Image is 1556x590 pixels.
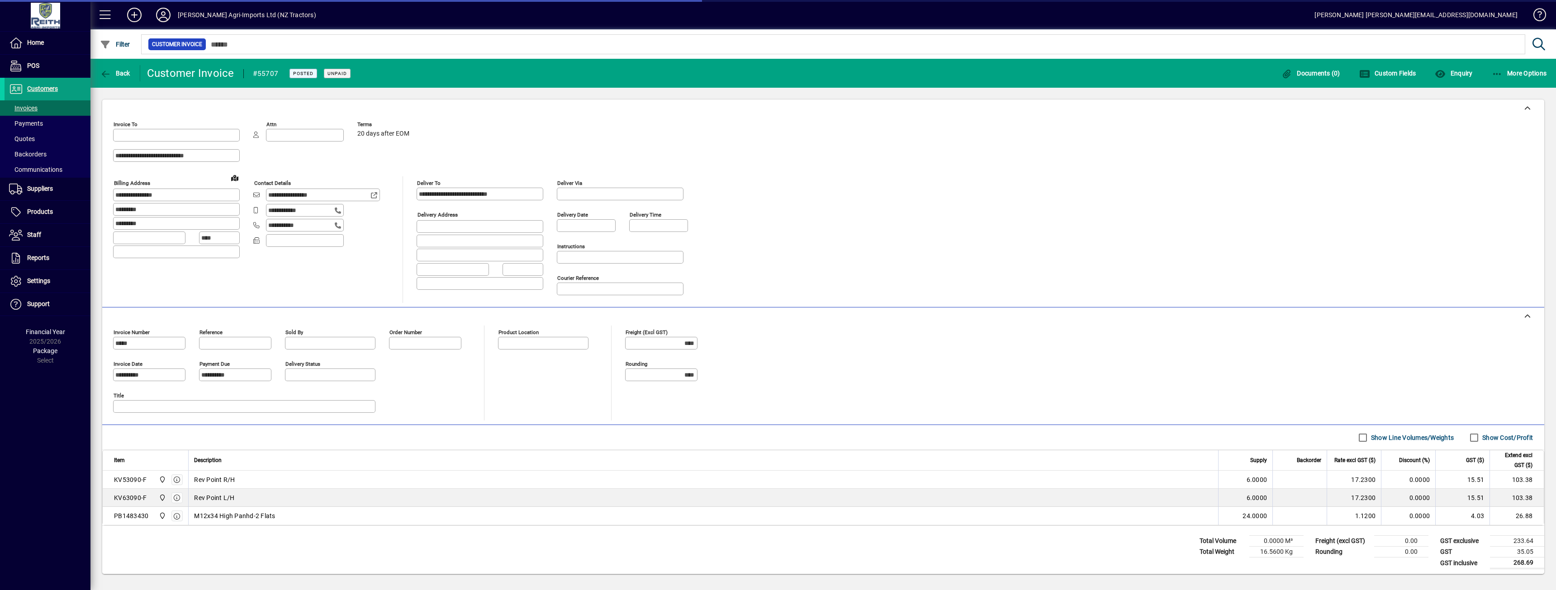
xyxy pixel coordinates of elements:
[5,100,90,116] a: Invoices
[1490,547,1544,557] td: 35.05
[199,361,230,367] mat-label: Payment due
[557,212,588,218] mat-label: Delivery date
[228,170,242,185] a: View on map
[1435,507,1490,525] td: 4.03
[1381,507,1435,525] td: 0.0000
[5,224,90,246] a: Staff
[1243,511,1267,520] span: 24.0000
[1314,8,1518,22] div: [PERSON_NAME] [PERSON_NAME][EMAIL_ADDRESS][DOMAIN_NAME]
[1495,450,1532,470] span: Extend excl GST ($)
[1436,547,1490,557] td: GST
[1436,557,1490,569] td: GST inclusive
[5,201,90,223] a: Products
[1249,536,1304,547] td: 0.0000 M³
[1195,536,1249,547] td: Total Volume
[27,208,53,215] span: Products
[157,511,167,521] span: Ashburton
[1195,547,1249,557] td: Total Weight
[1357,65,1418,81] button: Custom Fields
[266,121,276,127] mat-label: Attn
[357,130,409,137] span: 20 days after EOM
[1247,493,1267,502] span: 6.0000
[1492,70,1547,77] span: More Options
[1311,547,1374,557] td: Rounding
[1249,547,1304,557] td: 16.5600 Kg
[5,247,90,269] a: Reports
[1333,493,1376,502] div: 17.2300
[5,178,90,200] a: Suppliers
[149,7,178,23] button: Profile
[27,185,53,192] span: Suppliers
[114,361,142,367] mat-label: Invoice date
[157,493,167,503] span: Ashburton
[1281,70,1340,77] span: Documents (0)
[98,65,133,81] button: Back
[1369,433,1454,442] label: Show Line Volumes/Weights
[389,329,422,335] mat-label: Order number
[9,120,43,127] span: Payments
[114,511,148,520] div: PB1483430
[114,121,138,127] mat-label: Invoice To
[1435,70,1472,77] span: Enquiry
[1279,65,1343,81] button: Documents (0)
[9,104,38,112] span: Invoices
[1297,455,1321,465] span: Backorder
[26,328,65,335] span: Financial Year
[33,347,57,354] span: Package
[253,66,279,81] div: #55707
[98,36,133,52] button: Filter
[194,475,235,484] span: Rev Point R/H
[5,131,90,146] a: Quotes
[1250,455,1267,465] span: Supply
[199,329,223,335] mat-label: Reference
[27,254,49,261] span: Reports
[1435,489,1490,507] td: 15.51
[27,62,39,69] span: POS
[1247,475,1267,484] span: 6.0000
[114,475,147,484] div: KV53090-F
[1490,65,1549,81] button: More Options
[1490,536,1544,547] td: 233.64
[9,151,47,158] span: Backorders
[5,32,90,54] a: Home
[293,71,313,76] span: Posted
[5,116,90,131] a: Payments
[147,66,234,80] div: Customer Invoice
[626,329,668,335] mat-label: Freight (excl GST)
[1435,471,1490,489] td: 15.51
[1374,547,1428,557] td: 0.00
[285,361,320,367] mat-label: Delivery status
[114,455,125,465] span: Item
[1359,70,1416,77] span: Custom Fields
[114,493,147,502] div: KV63090-F
[152,40,202,49] span: Customer Invoice
[417,180,441,186] mat-label: Deliver To
[1311,536,1374,547] td: Freight (excl GST)
[27,39,44,46] span: Home
[557,275,599,281] mat-label: Courier Reference
[1466,455,1484,465] span: GST ($)
[194,455,222,465] span: Description
[27,277,50,284] span: Settings
[120,7,149,23] button: Add
[27,231,41,238] span: Staff
[1333,511,1376,520] div: 1.1200
[100,70,130,77] span: Back
[1527,2,1545,31] a: Knowledge Base
[90,65,140,81] app-page-header-button: Back
[157,475,167,485] span: Ashburton
[194,493,234,502] span: Rev Point L/H
[9,135,35,142] span: Quotes
[557,180,582,186] mat-label: Deliver via
[1490,557,1544,569] td: 268.69
[5,146,90,162] a: Backorders
[5,162,90,177] a: Communications
[27,85,58,92] span: Customers
[5,293,90,316] a: Support
[1433,65,1475,81] button: Enquiry
[1490,507,1544,525] td: 26.88
[114,329,150,335] mat-label: Invoice number
[1436,536,1490,547] td: GST exclusive
[498,329,539,335] mat-label: Product location
[114,392,124,399] mat-label: Title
